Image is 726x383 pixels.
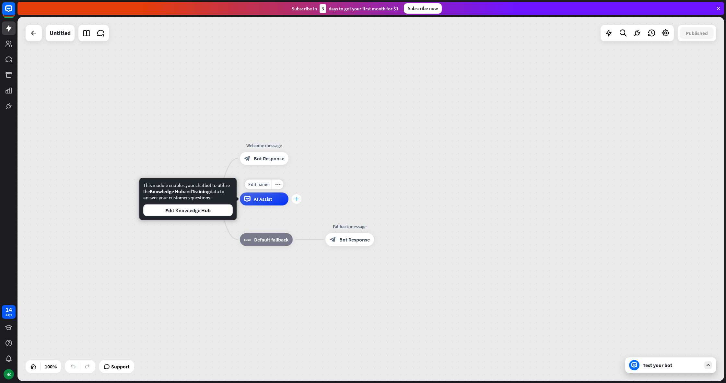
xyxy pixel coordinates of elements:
[6,313,12,317] div: days
[143,182,233,216] div: This module enables your chatbot to utilize the and data to answer your customers questions.
[254,155,284,162] span: Bot Response
[2,305,16,319] a: 14 days
[111,361,130,372] span: Support
[320,4,326,13] div: 3
[292,4,399,13] div: Subscribe in days to get your first month for $1
[254,236,288,243] span: Default fallback
[248,181,268,187] span: Edit name
[294,197,299,201] i: plus
[6,307,12,313] div: 14
[143,204,233,216] button: Edit Knowledge Hub
[150,188,184,194] span: Knowledge Hub
[275,182,280,187] i: more_horiz
[680,27,714,39] button: Published
[244,236,251,243] i: block_fallback
[244,155,251,162] i: block_bot_response
[643,362,701,368] div: Test your bot
[339,236,370,243] span: Bot Response
[43,361,59,372] div: 100%
[330,236,336,243] i: block_bot_response
[321,223,379,230] div: Fallback message
[4,369,14,379] div: HC
[5,3,25,22] button: Open LiveChat chat widget
[235,142,293,149] div: Welcome message
[254,196,272,202] span: AI Assist
[50,25,71,41] div: Untitled
[404,3,442,14] div: Subscribe now
[192,188,210,194] span: Training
